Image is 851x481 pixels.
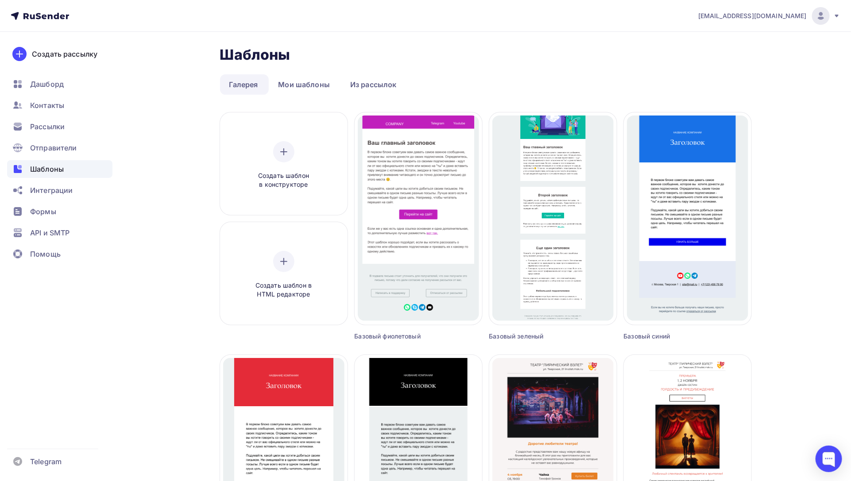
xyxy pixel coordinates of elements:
a: Дашборд [7,75,112,93]
div: Базовый фиолетовый [355,332,450,341]
span: Шаблоны [30,164,64,174]
a: Отправители [7,139,112,157]
a: Галерея [220,74,267,95]
a: Из рассылок [341,74,406,95]
span: Формы [30,206,56,217]
span: Создать шаблон в конструкторе [242,171,326,189]
span: [EMAIL_ADDRESS][DOMAIN_NAME] [698,12,807,20]
a: Рассылки [7,118,112,135]
a: Формы [7,203,112,220]
span: Дашборд [30,79,64,89]
h2: Шаблоны [220,46,290,64]
span: API и SMTP [30,227,70,238]
span: Telegram [30,456,62,467]
span: Контакты [30,100,64,111]
span: Интеграции [30,185,73,196]
div: Создать рассылку [32,49,97,59]
span: Рассылки [30,121,65,132]
div: Базовый зеленый [489,332,585,341]
a: Шаблоны [7,160,112,178]
a: Контакты [7,96,112,114]
a: [EMAIL_ADDRESS][DOMAIN_NAME] [698,7,840,25]
span: Помощь [30,249,61,259]
span: Создать шаблон в HTML редакторе [242,281,326,299]
a: Мои шаблоны [269,74,339,95]
div: Базовый синий [624,332,719,341]
span: Отправители [30,142,77,153]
